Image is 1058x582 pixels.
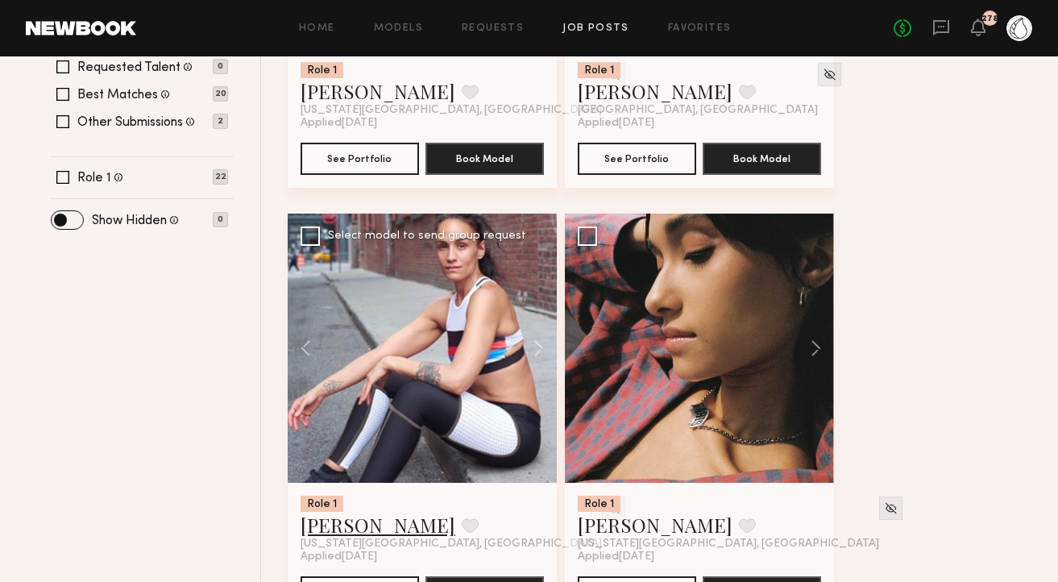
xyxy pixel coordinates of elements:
[462,23,524,34] a: Requests
[299,23,335,34] a: Home
[703,151,821,164] a: Book Model
[703,143,821,175] button: Book Model
[213,169,228,185] p: 22
[578,78,732,104] a: [PERSON_NAME]
[213,114,228,129] p: 2
[562,23,629,34] a: Job Posts
[578,62,620,78] div: Role 1
[77,61,180,74] label: Requested Talent
[301,496,343,512] div: Role 1
[981,15,998,23] div: 278
[301,538,602,551] span: [US_STATE][GEOGRAPHIC_DATA], [GEOGRAPHIC_DATA]
[578,143,696,175] button: See Portfolio
[328,231,526,242] div: Select model to send group request
[425,143,544,175] button: Book Model
[213,212,228,227] p: 0
[301,143,419,175] button: See Portfolio
[301,62,343,78] div: Role 1
[578,538,879,551] span: [US_STATE][GEOGRAPHIC_DATA], [GEOGRAPHIC_DATA]
[213,59,228,74] p: 0
[578,496,620,512] div: Role 1
[578,104,818,117] span: [GEOGRAPHIC_DATA], [GEOGRAPHIC_DATA]
[77,89,158,102] label: Best Matches
[668,23,732,34] a: Favorites
[425,151,544,164] a: Book Model
[301,117,544,130] div: Applied [DATE]
[578,512,732,538] a: [PERSON_NAME]
[578,551,821,563] div: Applied [DATE]
[884,501,898,515] img: Unhide Model
[77,172,111,185] label: Role 1
[92,214,167,227] label: Show Hidden
[578,117,821,130] div: Applied [DATE]
[301,78,455,104] a: [PERSON_NAME]
[77,116,183,129] label: Other Submissions
[374,23,423,34] a: Models
[823,68,836,81] img: Unhide Model
[301,104,602,117] span: [US_STATE][GEOGRAPHIC_DATA], [GEOGRAPHIC_DATA]
[301,512,455,538] a: [PERSON_NAME]
[213,86,228,102] p: 20
[301,551,544,563] div: Applied [DATE]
